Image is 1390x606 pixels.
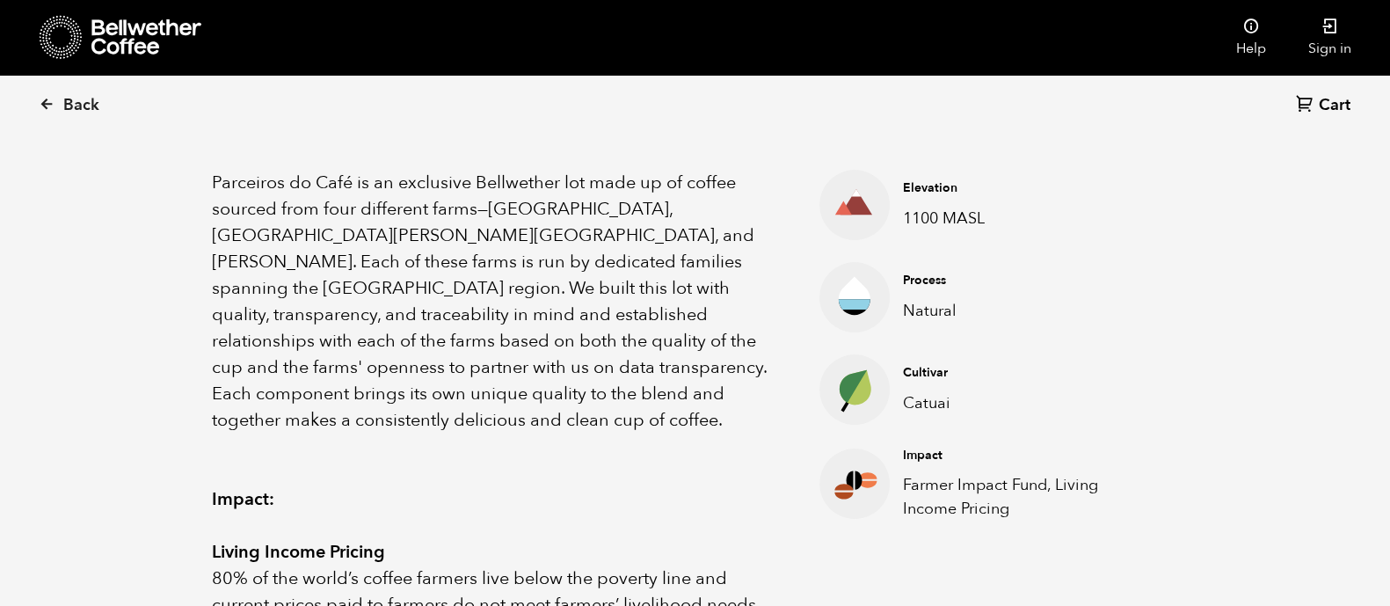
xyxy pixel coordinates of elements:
[903,299,1151,323] p: Natural
[212,540,385,564] strong: Living Income Pricing
[212,487,274,511] strong: Impact:
[63,95,99,116] span: Back
[903,391,1151,415] p: Catuai
[212,115,1179,143] h2: About this coffee
[903,272,1151,289] h4: Process
[903,364,1151,382] h4: Cultivar
[903,473,1151,521] p: Farmer Impact Fund, Living Income Pricing
[903,447,1151,464] h4: Impact
[212,170,776,434] p: Parceiros do Café is an exclusive Bellwether lot made up of coffee sourced from four different fa...
[903,179,1151,197] h4: Elevation
[903,207,1151,230] p: 1100 MASL
[1296,94,1355,118] a: Cart
[1319,95,1350,116] span: Cart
